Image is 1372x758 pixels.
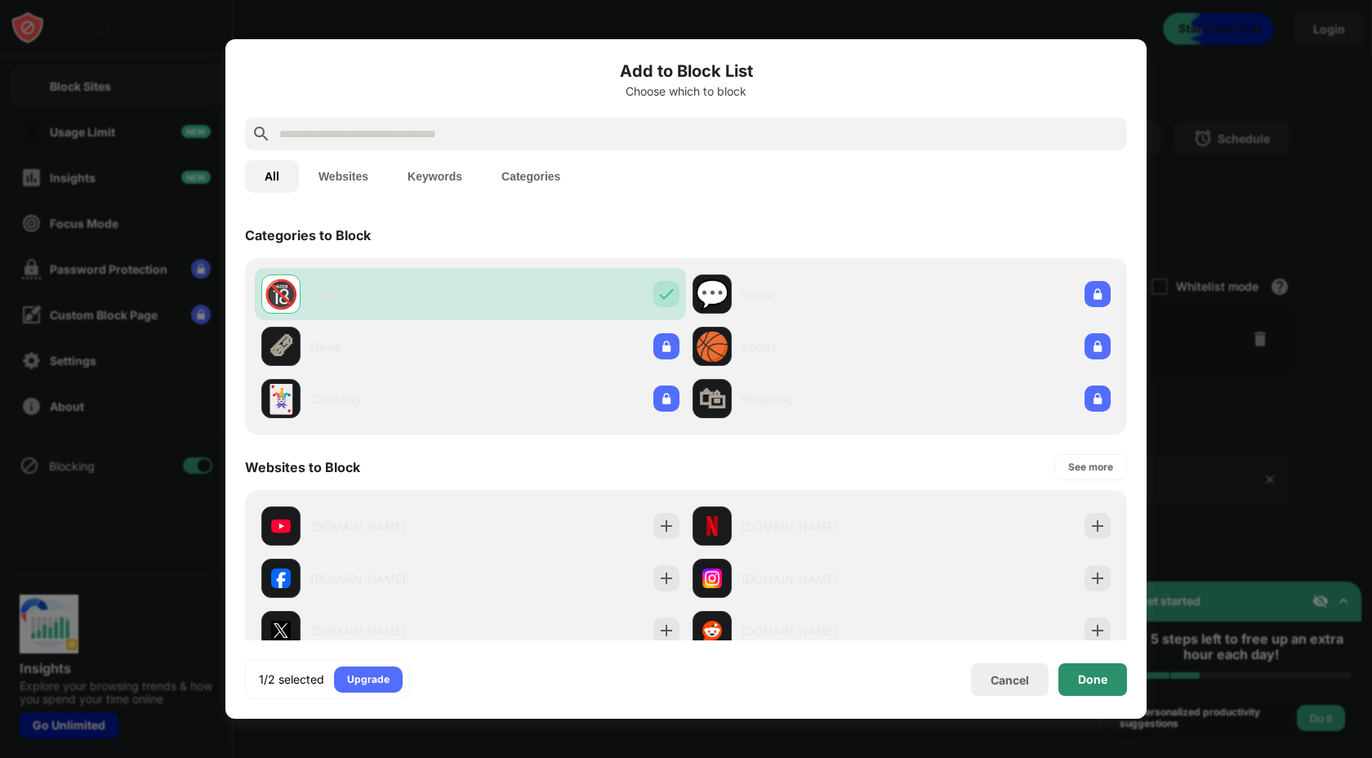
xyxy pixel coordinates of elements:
div: 🛍 [698,382,726,416]
button: Keywords [388,160,482,193]
div: [DOMAIN_NAME] [742,622,902,640]
div: 🗞 [267,330,295,363]
div: 💬 [695,278,729,311]
div: Websites to Block [245,459,360,475]
img: favicons [271,621,291,640]
img: favicons [702,568,722,588]
img: favicons [271,516,291,536]
div: Gambling [310,390,470,408]
div: Upgrade [347,671,390,688]
div: See more [1068,459,1113,475]
div: [DOMAIN_NAME] [310,570,470,587]
div: Done [1078,673,1107,686]
div: News [310,338,470,355]
div: Shopping [742,390,902,408]
div: 🏀 [695,330,729,363]
div: Cancel [991,673,1029,687]
div: 1/2 selected [259,671,324,688]
div: [DOMAIN_NAME] [742,570,902,587]
img: search.svg [252,124,271,144]
div: 🔞 [264,278,298,311]
div: Categories to Block [245,227,371,243]
h6: Add to Block List [245,59,1127,83]
div: [DOMAIN_NAME] [742,518,902,535]
div: 🃏 [264,382,298,416]
img: favicons [702,516,722,536]
button: Categories [482,160,580,193]
div: Choose which to block [245,85,1127,98]
button: Websites [299,160,388,193]
div: [DOMAIN_NAME] [310,518,470,535]
button: All [245,160,299,193]
div: Social [742,286,902,303]
img: favicons [702,621,722,640]
div: [DOMAIN_NAME] [310,622,470,640]
div: Sports [742,338,902,355]
img: favicons [271,568,291,588]
div: Adult [310,286,470,303]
